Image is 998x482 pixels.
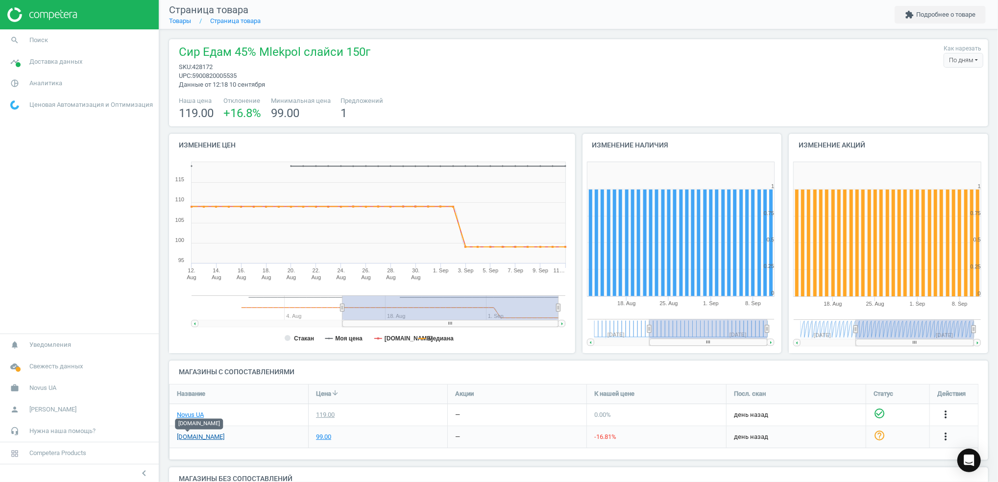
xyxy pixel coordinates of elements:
span: 5900820005535 [192,72,237,79]
span: Статус [874,389,893,398]
h4: Изменение цен [169,134,575,157]
i: timeline [5,52,24,71]
span: Минимальная цена [271,96,331,105]
span: Страница товара [169,4,248,16]
button: chevron_left [132,467,156,480]
i: headset_mic [5,422,24,440]
span: 119.00 [179,106,214,120]
div: Open Intercom Messenger [957,449,981,472]
i: pie_chart_outlined [5,74,24,93]
span: Цена [316,389,331,398]
i: search [5,31,24,49]
text: 0 [771,290,774,296]
h4: Изменение наличия [583,134,782,157]
tspan: 18. [263,267,270,273]
text: 1 [978,183,981,189]
span: Novus UA [29,384,56,392]
tspan: 25. Aug [866,301,884,307]
tspan: 25. Aug [659,301,678,307]
img: wGWNvw8QSZomAAAAABJRU5ErkJggg== [10,100,19,110]
span: день назад [734,433,858,441]
tspan: 8. Sep [952,301,968,307]
tspan: 8. Sep [745,301,761,307]
span: К нашей цене [594,389,634,398]
tspan: [DOMAIN_NAME] [385,335,433,342]
h4: Изменение акций [789,134,988,157]
i: more_vert [940,431,951,442]
text: 115 [175,176,184,182]
tspan: 24. [338,267,345,273]
text: 95 [178,257,184,263]
tspan: 11… [554,267,565,273]
span: Акции [455,389,474,398]
a: Novus UA [177,410,204,419]
img: ajHJNr6hYgQAAAAASUVORK5CYII= [7,7,77,22]
a: Страница товара [210,17,261,24]
tspan: 14. [213,267,220,273]
div: — [455,433,460,441]
tspan: 12. [188,267,195,273]
div: — [455,410,460,419]
tspan: Стакан [294,335,314,342]
tspan: Aug [312,274,321,280]
tspan: Aug [187,274,196,280]
button: more_vert [940,409,951,421]
tspan: 1. Sep [433,267,449,273]
tspan: 7. Sep [508,267,523,273]
tspan: медиана [429,335,454,342]
div: 119.00 [316,410,335,419]
span: Поиск [29,36,48,45]
i: chevron_left [138,467,150,479]
span: sku : [179,63,192,71]
span: Свежесть данных [29,362,83,371]
text: 0.75 [971,210,981,216]
label: Как нарезать [944,45,981,53]
span: Отклонение [223,96,261,105]
span: Посл. скан [734,389,766,398]
text: 0.25 [764,264,774,269]
span: Аналитика [29,79,62,88]
tspan: 1. Sep [910,301,925,307]
i: help_outline [874,430,885,441]
tspan: 26. [362,267,369,273]
i: notifications [5,336,24,354]
span: -16.81 % [594,433,616,440]
i: cloud_done [5,357,24,376]
tspan: 9. Sep [533,267,548,273]
text: 1 [771,183,774,189]
text: 0.5 [767,237,774,242]
span: Данные от 12:18 10 сентября [179,81,265,88]
span: 0.00 % [594,411,611,418]
span: Нужна наша помощь? [29,427,96,435]
span: Уведомления [29,340,71,349]
span: 428172 [192,63,213,71]
div: 99.00 [316,433,331,441]
h4: Магазины с сопоставлениями [169,361,988,384]
span: Competera Products [29,449,86,458]
i: more_vert [940,409,951,420]
tspan: Aug [361,274,371,280]
button: extensionПодробнее о товаре [895,6,986,24]
text: 0.75 [764,210,774,216]
tspan: Aug [386,274,396,280]
span: [PERSON_NAME] [29,405,76,414]
span: +16.8 % [223,106,261,120]
tspan: 22. [313,267,320,273]
tspan: 20. [288,267,295,273]
tspan: Aug [411,274,421,280]
span: Сир Едам 45% Mlekpol слайси 150г [179,44,370,63]
tspan: 16. [238,267,245,273]
span: Предложений [341,96,383,105]
span: 99.00 [271,106,299,120]
tspan: Aug [336,274,346,280]
span: Ценовая Автоматизация и Оптимизация [29,100,153,109]
span: Наша цена [179,96,214,105]
span: Доставка данных [29,57,82,66]
text: 105 [175,217,184,223]
text: 0.5 [974,237,981,242]
a: Товары [169,17,191,24]
tspan: Моя цена [336,335,363,342]
div: По дням [944,53,983,68]
i: arrow_downward [331,389,339,397]
i: work [5,379,24,397]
